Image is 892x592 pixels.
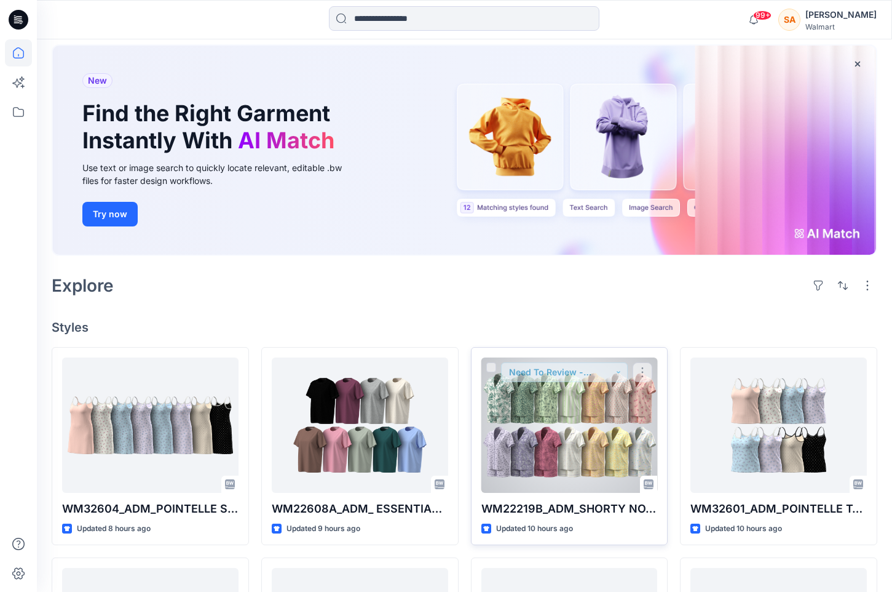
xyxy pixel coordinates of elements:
[238,127,334,154] span: AI Match
[62,358,239,493] a: WM32604_ADM_POINTELLE SHORT CHEMISE_COLORWAY
[272,500,448,518] p: WM22608A_ADM_ ESSENTIALS TEE COLORWAY
[481,500,658,518] p: WM22219B_ADM_SHORTY NOTCH SET_COLORWAY
[690,358,867,493] a: WM32601_ADM_POINTELLE TANK_COLORWAY
[62,500,239,518] p: WM32604_ADM_POINTELLE SHORT CHEMISE_COLORWAY
[272,358,448,493] a: WM22608A_ADM_ ESSENTIALS TEE COLORWAY
[82,202,138,226] button: Try now
[481,358,658,493] a: WM22219B_ADM_SHORTY NOTCH SET_COLORWAY
[82,161,359,187] div: Use text or image search to quickly locate relevant, editable .bw files for faster design workflows.
[77,522,151,535] p: Updated 8 hours ago
[496,522,573,535] p: Updated 10 hours ago
[805,7,877,22] div: [PERSON_NAME]
[690,500,867,518] p: WM32601_ADM_POINTELLE TANK_COLORWAY
[778,9,800,31] div: SA
[753,10,772,20] span: 99+
[286,522,360,535] p: Updated 9 hours ago
[52,276,114,295] h2: Explore
[82,100,341,153] h1: Find the Right Garment Instantly With
[52,320,877,335] h4: Styles
[805,22,877,31] div: Walmart
[705,522,782,535] p: Updated 10 hours ago
[88,73,107,88] span: New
